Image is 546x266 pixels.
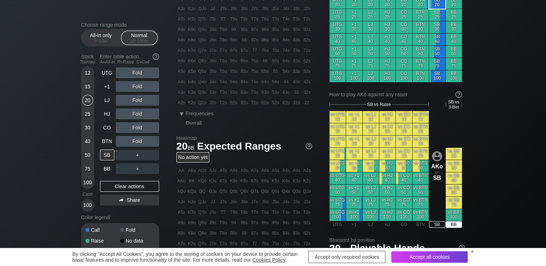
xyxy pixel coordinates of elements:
[292,165,302,176] div: A3s
[271,98,281,108] div: 52o
[229,87,239,97] div: 93o
[329,148,346,160] div: vs UTG 25
[176,14,187,24] div: ATo
[412,21,429,33] div: BTN 30
[271,45,281,56] div: 75s
[396,123,412,135] div: vs CO 15
[412,34,429,45] div: BTN 40
[302,77,312,87] div: 42s
[100,95,114,106] div: LJ
[260,87,270,97] div: 63o
[281,14,291,24] div: T4s
[446,99,462,110] span: SB vs 3-Bet
[260,45,270,56] div: 76s
[123,31,156,45] div: Normal
[176,135,312,141] h2: Heatmap
[176,87,187,97] div: A3o
[218,35,228,45] div: T8o
[260,98,270,108] div: 62o
[176,66,187,76] div: A5o
[208,165,218,176] div: AJs
[379,58,396,70] div: HJ 75
[116,150,159,160] div: ＋
[82,122,93,133] div: 30
[208,66,218,76] div: J5o
[239,77,249,87] div: 84o
[187,14,197,24] div: KTo
[260,56,270,66] div: 66
[197,165,208,176] div: AQs
[197,77,208,87] div: Q4o
[260,35,270,45] div: 86s
[292,25,302,35] div: 93s
[78,59,97,65] div: Tourney
[176,140,312,152] h1: Expected Ranges
[396,9,412,21] div: CO 25
[346,172,362,184] div: vs +1 40
[250,98,260,108] div: 72o
[432,151,442,161] img: icon-avatar.b40e07d9.svg
[120,227,155,232] div: Fold
[281,35,291,45] div: 84s
[329,58,346,70] div: UTG 75
[346,34,362,45] div: +1 40
[271,25,281,35] div: 95s
[239,35,249,45] div: 88
[429,70,445,82] div: SB 100
[187,56,197,66] div: K6o
[363,9,379,21] div: LJ 25
[292,87,302,97] div: 33
[412,46,429,58] div: BTN 50
[346,70,362,82] div: +1 100
[271,87,281,97] div: 53o
[208,56,218,66] div: J6o
[116,81,159,92] div: Fold
[120,238,155,243] div: No data
[446,160,462,172] div: vs BB 30
[250,165,260,176] div: A7s
[346,148,362,160] div: vs +1 25
[229,35,239,45] div: 98o
[281,25,291,35] div: 94s
[367,102,390,107] span: SB vs Raise
[208,35,218,45] div: J8o
[396,34,412,45] div: CO 40
[429,34,445,45] div: SB 40
[187,25,197,35] div: K9o
[379,148,396,160] div: vs HJ 25
[187,66,197,76] div: K5o
[197,4,208,14] div: QJo
[218,66,228,76] div: T5o
[346,58,362,70] div: +1 75
[208,4,218,14] div: JJ
[239,25,249,35] div: 98s
[302,45,312,56] div: 72s
[396,111,412,123] div: vs CO 12
[281,4,291,14] div: J4s
[455,90,463,98] img: help.32db89a4.svg
[271,66,281,76] div: 55
[302,66,312,76] div: 52s
[188,143,195,151] span: bb
[292,35,302,45] div: 83s
[412,70,429,82] div: BTN 100
[218,165,228,176] div: ATs
[271,56,281,66] div: 65s
[116,136,159,147] div: Fold
[176,45,187,56] div: A7o
[346,9,362,21] div: +1 25
[292,14,302,24] div: T3s
[186,120,208,126] div: Overall
[379,136,396,147] div: vs HJ 20
[412,9,429,21] div: BTN 25
[208,77,218,87] div: J4o
[302,98,312,108] div: 22
[446,58,462,70] div: BB 75
[176,25,187,35] div: A9o
[176,165,187,176] div: AA
[363,160,379,172] div: vs LJ 30
[252,257,285,263] a: Cookies Policy
[329,46,346,58] div: UTG 50
[292,98,302,108] div: 32o
[281,87,291,97] div: 43o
